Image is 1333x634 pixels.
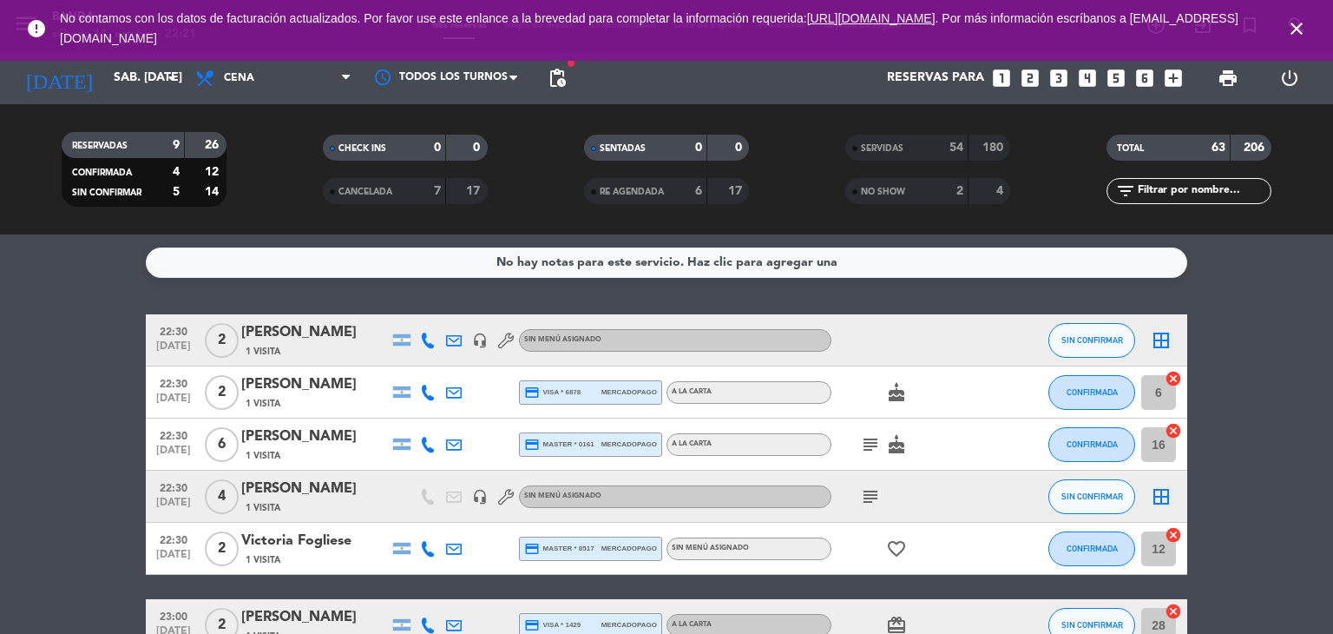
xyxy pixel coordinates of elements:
[241,606,389,629] div: [PERSON_NAME]
[956,185,963,197] strong: 2
[807,11,936,25] a: [URL][DOMAIN_NAME]
[1061,620,1123,630] span: SIN CONFIRMAR
[1244,142,1268,154] strong: 206
[524,541,594,557] span: master * 8517
[886,434,907,455] i: cake
[861,144,903,153] span: SERVIDAS
[434,185,441,197] strong: 7
[886,382,907,403] i: cake
[338,144,386,153] span: CHECK INS
[996,185,1007,197] strong: 4
[205,375,239,410] span: 2
[1048,427,1135,462] button: CONFIRMADA
[60,11,1238,45] span: No contamos con los datos de facturación actualizados. Por favor use este enlance a la brevedad p...
[695,185,702,197] strong: 6
[1212,142,1225,154] strong: 63
[695,142,702,154] strong: 0
[338,188,392,196] span: CANCELADA
[1076,67,1099,89] i: looks_4
[524,385,581,400] span: visa * 6878
[152,477,195,497] span: 22:30
[672,388,712,395] span: A LA CARTA
[1279,68,1300,89] i: power_settings_new
[473,142,483,154] strong: 0
[524,437,540,452] i: credit_card
[246,345,280,359] span: 1 Visita
[241,426,389,448] div: [PERSON_NAME]
[1165,603,1182,620] i: cancel
[1061,335,1123,345] span: SIN CONFIRMAR
[72,142,128,150] span: RESERVADAS
[1048,323,1135,358] button: SIN CONFIRMAR
[205,139,222,151] strong: 26
[224,72,254,84] span: Cena
[547,68,568,89] span: pending_actions
[472,333,488,348] i: headset_mic
[152,425,195,445] span: 22:30
[246,397,280,411] span: 1 Visita
[205,479,239,514] span: 4
[246,449,280,463] span: 1 Visita
[1258,52,1320,104] div: LOG OUT
[246,553,280,567] span: 1 Visita
[601,439,657,450] span: mercadopago
[1165,526,1182,544] i: cancel
[860,486,881,507] i: subject
[1286,18,1307,39] i: close
[496,253,837,273] div: No hay notas para este servicio. Haz clic para agregar una
[1019,67,1041,89] i: looks_two
[672,440,712,447] span: A LA CARTA
[241,530,389,552] div: Victoria Fogliese
[600,144,646,153] span: SENTADAS
[1061,492,1123,501] span: SIN CONFIRMAR
[152,320,195,340] span: 22:30
[1105,67,1127,89] i: looks_5
[886,538,907,559] i: favorite_border
[152,445,195,465] span: [DATE]
[60,11,1238,45] a: . Por más información escríbanos a [EMAIL_ADDRESS][DOMAIN_NAME]
[1133,67,1156,89] i: looks_6
[152,549,195,569] span: [DATE]
[173,186,180,198] strong: 5
[1162,67,1185,89] i: add_box
[860,434,881,455] i: subject
[241,373,389,396] div: [PERSON_NAME]
[161,68,182,89] i: arrow_drop_down
[434,142,441,154] strong: 0
[1115,181,1136,201] i: filter_list
[1136,182,1271,201] input: Filtrar por nombre...
[241,478,389,500] div: [PERSON_NAME]
[601,619,657,631] span: mercadopago
[205,532,239,566] span: 2
[982,142,1007,154] strong: 180
[1067,387,1118,397] span: CONFIRMADA
[1067,439,1118,449] span: CONFIRMADA
[600,188,664,196] span: RE AGENDADA
[72,168,132,177] span: CONFIRMADA
[152,529,195,549] span: 22:30
[1151,330,1172,351] i: border_all
[566,58,576,69] span: fiber_manual_record
[1165,370,1182,387] i: cancel
[990,67,1013,89] i: looks_one
[524,437,594,452] span: master * 0161
[72,188,141,197] span: SIN CONFIRMAR
[205,166,222,178] strong: 12
[173,139,180,151] strong: 9
[205,323,239,358] span: 2
[1067,544,1118,553] span: CONFIRMADA
[1218,68,1238,89] span: print
[601,543,657,554] span: mercadopago
[246,501,280,515] span: 1 Visita
[241,321,389,344] div: [PERSON_NAME]
[152,605,195,625] span: 23:00
[205,186,222,198] strong: 14
[13,59,105,97] i: [DATE]
[152,393,195,413] span: [DATE]
[887,71,984,85] span: Reservas para
[672,621,712,628] span: A LA CARTA
[152,373,195,393] span: 22:30
[601,386,657,398] span: mercadopago
[1165,422,1182,439] i: cancel
[1048,532,1135,566] button: CONFIRMADA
